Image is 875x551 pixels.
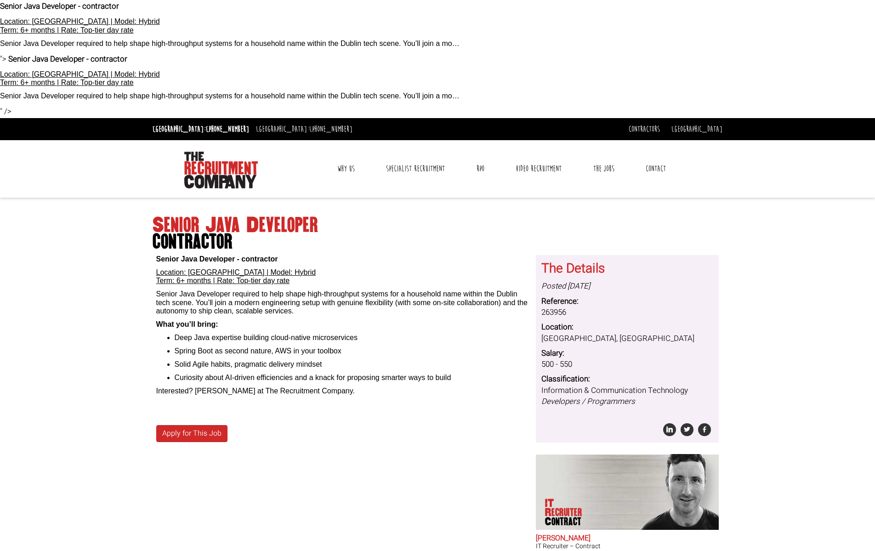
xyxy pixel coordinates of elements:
b: Senior Java Developer - contractor [156,255,278,263]
a: [PHONE_NUMBER] [206,124,249,134]
dd: 500 - 550 [541,359,713,370]
li: [GEOGRAPHIC_DATA]: [150,122,251,136]
h1: Senior Java Developer [153,217,722,250]
li: Spring Boot as second nature, AWS in your toolbox [175,347,529,355]
img: Ross Irwin does IT Recruiter Contract [631,454,719,530]
a: Contact [639,157,673,180]
img: The Recruitment Company [184,152,258,188]
li: Deep Java expertise building cloud-native microservices [175,334,529,342]
h2: [PERSON_NAME] [536,534,719,543]
i: Developers / Programmers [541,396,635,407]
a: Apply for This Job [156,425,227,442]
h3: IT Recruiter – Contract [536,543,719,550]
li: Curiosity about AI-driven efficiencies and a knack for proposing smarter ways to build [175,374,529,382]
u: Location: [GEOGRAPHIC_DATA] | Model: Hybrid Term: 6+ months | Rate: Top-tier day rate [156,268,316,284]
p: Senior Java Developer required to help shape high-throughput systems for a household name within ... [156,290,529,315]
a: [PHONE_NUMBER] [309,124,352,134]
dt: Classification: [541,374,713,385]
p: IT Recruiter [545,499,592,526]
b: Senior Java Developer - contractor [8,53,127,65]
a: RPO [470,157,491,180]
dt: Location: [541,322,713,333]
a: Why Us [330,157,362,180]
dt: Reference: [541,296,713,307]
span: Contract [545,517,592,526]
a: Video Recruitment [509,157,568,180]
span: contractor [153,233,722,250]
p: Interested? [PERSON_NAME] at The Recruitment Company. [156,387,529,395]
i: Posted [DATE] [541,280,590,292]
li: [GEOGRAPHIC_DATA]: [254,122,355,136]
a: The Jobs [586,157,621,180]
b: What you’ll bring: [156,320,218,328]
dd: 263956 [541,307,713,318]
h3: The Details [541,262,713,276]
dt: Salary: [541,348,713,359]
li: Solid Agile habits, pragmatic delivery mindset [175,360,529,369]
a: Contractors [629,124,660,134]
dd: [GEOGRAPHIC_DATA], [GEOGRAPHIC_DATA] [541,333,713,344]
a: [GEOGRAPHIC_DATA] [671,124,722,134]
a: Specialist Recruitment [379,157,452,180]
dd: Information & Communication Technology [541,385,713,408]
